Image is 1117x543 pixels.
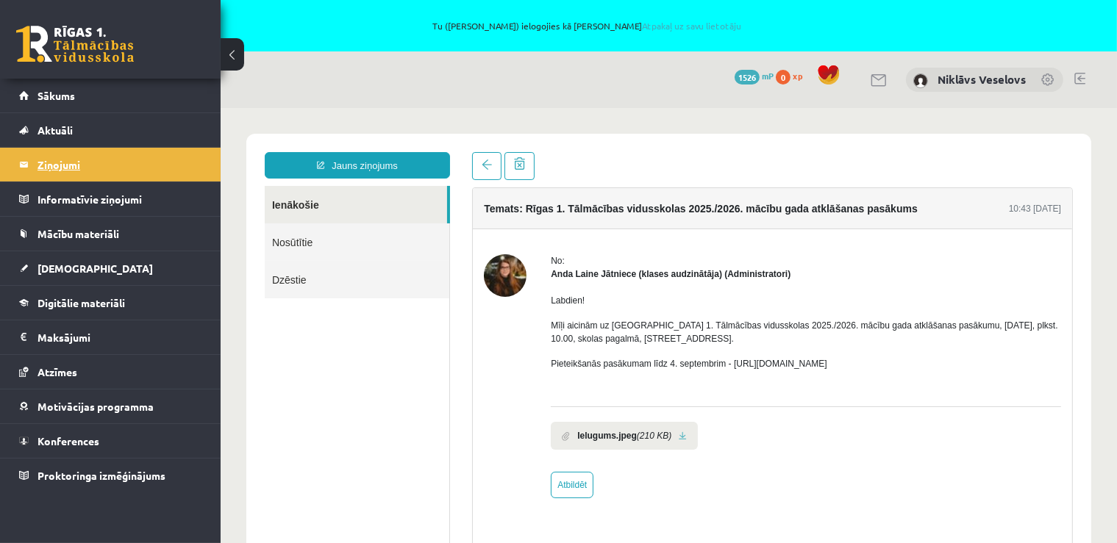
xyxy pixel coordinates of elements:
[44,115,229,153] a: Nosūtītie
[38,262,153,275] span: [DEMOGRAPHIC_DATA]
[19,459,202,492] a: Proktoringa izmēģinājums
[38,320,202,354] legend: Maksājumi
[330,146,841,159] div: No:
[38,148,202,181] legend: Ziņojumi
[330,161,570,171] strong: Anda Laine Jātniece (klases audzinātāja) (Administratori)
[735,70,774,82] a: 1526 mP
[330,211,841,237] p: Mīļi aicinām uz [GEOGRAPHIC_DATA] 1. Tālmācības vidusskolas 2025./2026. mācību gada atklāšanas pa...
[416,321,451,334] i: (210 KB)
[19,79,202,112] a: Sākums
[19,217,202,251] a: Mācību materiāli
[330,249,841,262] p: Pieteikšanās pasākumam līdz 4. septembrim - [URL][DOMAIN_NAME]
[263,146,306,189] img: Anda Laine Jātniece (klases audzinātāja)
[19,113,202,147] a: Aktuāli
[357,321,416,334] b: Ielugums.jpeg
[330,186,841,199] p: Labdien!
[44,78,226,115] a: Ienākošie
[776,70,810,82] a: 0 xp
[19,148,202,181] a: Ziņojumi
[44,44,229,71] a: Jauns ziņojums
[938,72,1026,87] a: Niklāvs Veselovs
[776,70,791,84] span: 0
[913,73,928,88] img: Niklāvs Veselovs
[19,286,202,320] a: Digitālie materiāli
[38,89,75,102] span: Sākums
[38,123,73,137] span: Aktuāli
[44,153,229,190] a: Dzēstie
[735,70,760,84] span: 1526
[38,227,119,240] span: Mācību materiāli
[643,20,742,32] a: Atpakaļ uz savu lietotāju
[169,21,1005,30] span: Tu ([PERSON_NAME]) ielogojies kā [PERSON_NAME]
[38,434,99,447] span: Konferences
[38,469,165,482] span: Proktoringa izmēģinājums
[38,400,154,413] span: Motivācijas programma
[38,365,77,378] span: Atzīmes
[38,182,202,216] legend: Informatīvie ziņojumi
[38,296,125,309] span: Digitālie materiāli
[19,320,202,354] a: Maksājumi
[788,94,841,107] div: 10:43 [DATE]
[16,26,134,62] a: Rīgas 1. Tālmācības vidusskola
[793,70,802,82] span: xp
[19,251,202,285] a: [DEMOGRAPHIC_DATA]
[19,389,202,423] a: Motivācijas programma
[19,182,202,216] a: Informatīvie ziņojumi
[762,70,774,82] span: mP
[263,95,697,107] h4: Temats: Rīgas 1. Tālmācības vidusskolas 2025./2026. mācību gada atklāšanas pasākums
[19,355,202,389] a: Atzīmes
[330,364,373,390] a: Atbildēt
[19,424,202,458] a: Konferences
